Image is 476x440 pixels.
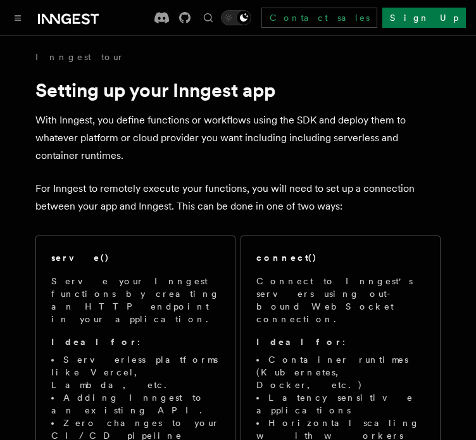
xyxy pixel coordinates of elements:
p: Serve your Inngest functions by creating an HTTP endpoint in your application. [51,275,220,325]
button: Find something... [201,10,216,25]
p: With Inngest, you define functions or workflows using the SDK and deploy them to whatever platfor... [35,111,441,165]
a: Inngest tour [35,51,124,63]
a: Sign Up [382,8,466,28]
p: : [51,336,220,348]
li: Container runtimes (Kubernetes, Docker, etc.) [256,353,425,391]
strong: Ideal for [51,337,137,347]
li: Latency sensitive applications [256,391,425,417]
p: : [256,336,425,348]
li: Adding Inngest to an existing API. [51,391,220,417]
h2: connect() [256,251,317,264]
button: Toggle navigation [10,10,25,25]
p: Connect to Inngest's servers using out-bound WebSocket connection. [256,275,425,325]
h1: Setting up your Inngest app [35,79,441,101]
p: For Inngest to remotely execute your functions, you will need to set up a connection between your... [35,180,441,215]
li: Serverless platforms like Vercel, Lambda, etc. [51,353,220,391]
h2: serve() [51,251,110,264]
a: Contact sales [261,8,377,28]
strong: Ideal for [256,337,342,347]
button: Toggle dark mode [221,10,251,25]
